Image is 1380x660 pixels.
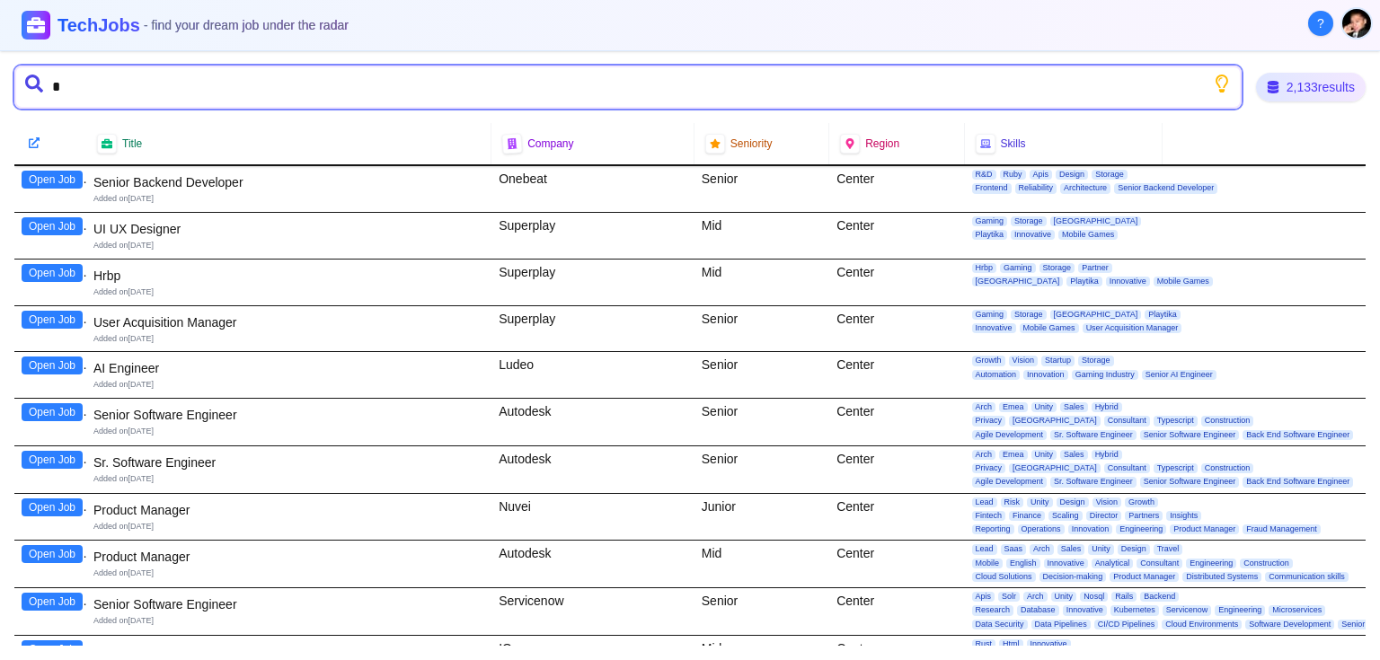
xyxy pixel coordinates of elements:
span: Consultant [1104,463,1150,473]
span: Arch [1030,544,1054,554]
span: Innovative [972,323,1016,333]
span: Research [972,605,1014,615]
div: Sr. Software Engineer [93,453,484,471]
span: R&D [972,170,996,180]
button: Open Job [22,356,83,374]
span: Director [1086,511,1122,521]
span: Sales [1057,544,1085,554]
span: Innovative [1106,277,1150,286]
div: Added on [DATE] [93,193,484,205]
span: Reporting [972,524,1014,534]
span: Lead [972,544,997,554]
span: User Acquisition Manager [1083,323,1182,333]
div: Senior [694,446,829,493]
span: Lead [972,497,997,507]
span: Fintech [972,511,1006,521]
span: Arch [972,402,996,412]
span: Software Development [1245,620,1334,629]
span: Sr. Software Engineer [1050,430,1137,440]
span: Hrbp [972,263,997,273]
span: Privacy [972,416,1006,426]
span: Innovative [1027,639,1071,649]
span: Html [999,639,1023,649]
div: Senior [694,399,829,445]
span: Storage [1039,263,1075,273]
span: Gaming [972,216,1008,226]
button: Open Job [22,171,83,189]
span: Microservices [1269,605,1325,615]
span: Rails [1111,592,1137,602]
div: Product Manager [93,548,484,566]
span: Back End Software Engineer [1243,477,1353,487]
span: Mobile Games [1154,277,1213,286]
button: Open Job [22,451,83,469]
span: [GEOGRAPHIC_DATA] [1050,310,1142,320]
div: Junior [694,494,829,541]
span: [GEOGRAPHIC_DATA] [972,277,1064,286]
div: Autodesk [491,541,694,587]
div: Added on [DATE] [93,568,484,579]
span: Sales [1060,450,1088,460]
span: Senior Software Engineer [1140,477,1240,487]
span: [GEOGRAPHIC_DATA] [1009,463,1101,473]
div: Onebeat [491,166,694,212]
span: Playtika [1066,277,1102,286]
span: Automation [972,370,1021,380]
span: Senior Software Engineer [1140,430,1240,440]
span: Ruby [1000,170,1026,180]
span: Gaming [1000,263,1036,273]
span: Engineering [1116,524,1166,534]
span: Product Manager [1170,524,1239,534]
div: Senior Software Engineer [93,406,484,424]
button: About Techjobs [1308,11,1333,36]
span: Consultant [1137,559,1182,568]
span: Apis [972,592,995,602]
div: Autodesk [491,446,694,493]
span: Rust [972,639,996,649]
span: Innovation [1023,370,1068,380]
span: Unity [1031,402,1057,412]
div: Senior Software Engineer [93,595,484,613]
span: Design [1056,170,1088,180]
span: Construction [1201,416,1254,426]
div: Center [829,166,964,212]
span: Arch [1023,592,1048,602]
span: Unity [1088,544,1114,554]
span: Emea [999,402,1028,412]
span: Hybrid [1092,450,1122,460]
div: Mid [694,541,829,587]
span: Playtika [972,230,1008,240]
span: [GEOGRAPHIC_DATA] [1050,216,1142,226]
span: Gaming [972,310,1008,320]
div: Mid [694,213,829,259]
span: Cloud Solutions [972,572,1036,582]
div: Superplay [491,306,694,352]
span: CI/CD Pipelines [1094,620,1159,629]
div: Senior [694,352,829,398]
button: Open Job [22,217,83,235]
div: Center [829,213,964,259]
span: Mobile Games [1058,230,1118,240]
div: Autodesk [491,399,694,445]
span: Sr. Software Engineer [1050,477,1137,487]
div: Superplay [491,213,694,259]
span: Growth [972,356,1005,365]
div: Senior Backend Developer [93,173,484,191]
span: Engineering [1215,605,1265,615]
span: Fraud Management [1243,524,1321,534]
div: Center [829,494,964,541]
span: Privacy [972,463,1006,473]
span: Travel [1154,544,1183,554]
span: Startup [1041,356,1075,365]
div: Added on [DATE] [93,379,484,391]
span: Architecture [1060,183,1110,193]
div: Added on [DATE] [93,286,484,298]
span: Region [865,136,899,151]
span: [GEOGRAPHIC_DATA] [1009,416,1101,426]
span: ? [1317,14,1324,32]
button: Open Job [22,311,83,329]
div: Center [829,260,964,305]
span: Design [1118,544,1150,554]
div: UI UX Designer [93,220,484,238]
span: Data Pipelines [1031,620,1091,629]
